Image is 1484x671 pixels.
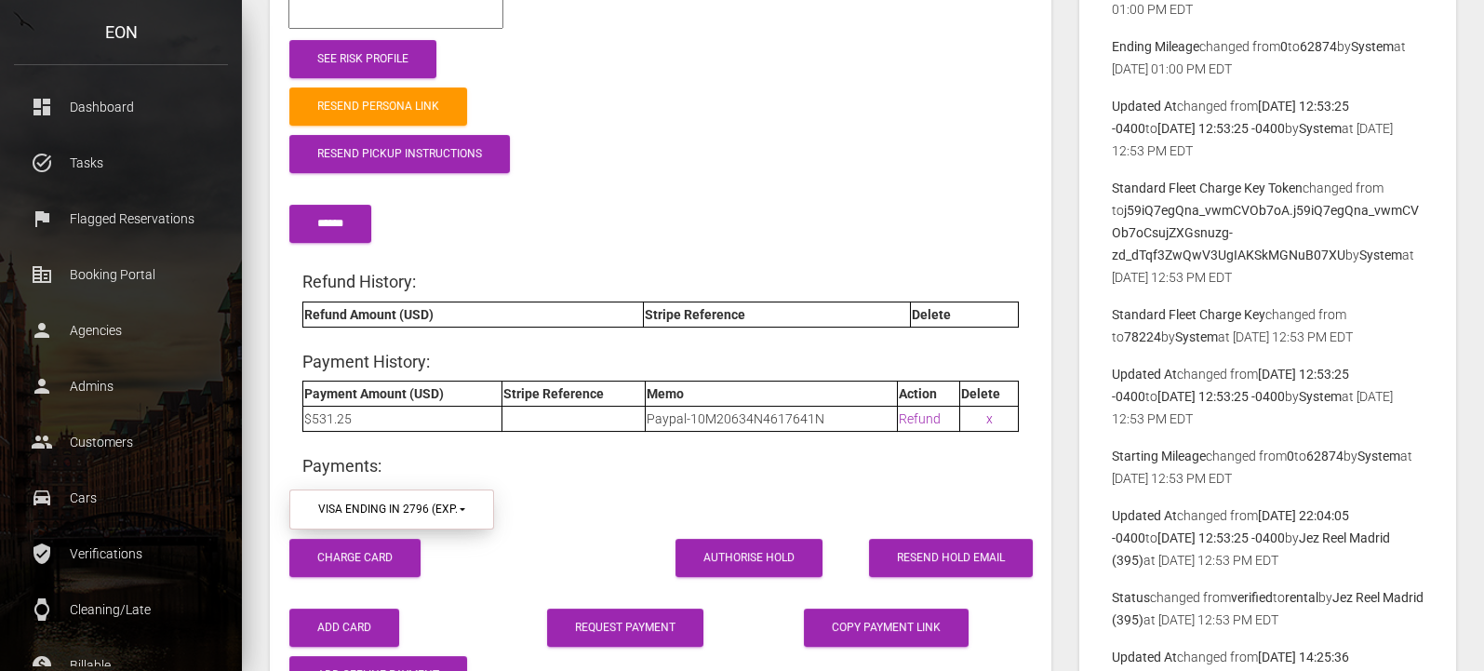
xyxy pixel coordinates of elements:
a: people Customers [14,419,228,465]
b: 62874 [1306,449,1344,463]
a: dashboard Dashboard [14,84,228,130]
b: System [1299,389,1342,404]
p: Verifications [28,540,214,568]
td: $531.25 [303,406,502,431]
p: changed from to by at [DATE] 12:53 PM EDT [1112,303,1424,348]
b: 78224 [1124,329,1161,344]
p: Flagged Reservations [28,205,214,233]
b: Standard Fleet Charge Key Token [1112,181,1303,195]
b: rental [1285,590,1318,605]
a: See Risk Profile [289,40,436,78]
a: person Admins [14,363,228,409]
b: [DATE] 12:53:25 -0400 [1157,121,1285,136]
b: Updated At [1112,367,1177,382]
p: Tasks [28,149,214,177]
th: Action [898,381,960,406]
button: visa ending in 2796 (exp. 9/2028) [289,490,494,530]
a: task_alt Tasks [14,140,228,186]
a: Resend Pickup Instructions [289,135,510,173]
b: Starting Mileage [1112,449,1206,463]
a: Request Payment [547,609,703,647]
a: flag Flagged Reservations [14,195,228,242]
p: Booking Portal [28,261,214,289]
p: Cars [28,484,214,512]
button: Charge Card [289,539,421,577]
a: drive_eta Cars [14,475,228,521]
h4: Payment History: [302,350,1019,373]
p: changed from to by at [DATE] 01:00 PM EDT [1112,35,1424,80]
td: Paypal-10M20634N4617641N [646,406,898,431]
p: changed from to by at [DATE] 12:53 PM EDT [1112,95,1424,162]
p: changed from to by at [DATE] 12:53 PM EDT [1112,363,1424,430]
p: changed from to by at [DATE] 12:53 PM EDT [1112,586,1424,631]
a: Resend Persona Link [289,87,467,126]
th: Refund Amount (USD) [303,302,644,327]
p: Admins [28,372,214,400]
th: Delete [910,302,1018,327]
a: verified_user Verifications [14,530,228,577]
p: Customers [28,428,214,456]
button: Copy payment link [804,609,969,647]
a: Resend Hold Email [869,539,1033,577]
b: System [1359,248,1402,262]
a: x [986,411,993,426]
th: Payment Amount (USD) [303,381,502,406]
b: System [1299,121,1342,136]
b: j59iQ7egQna_vwmCVOb7oA.j59iQ7egQna_vwmCVOb7oCsujZXGsnuzg-zd_dTqf3ZwQwV3UgIAKSkMGNuB07XU [1112,203,1419,262]
th: Stripe Reference [644,302,910,327]
b: Updated At [1112,508,1177,523]
b: Updated At [1112,650,1177,664]
b: Standard Fleet Charge Key [1112,307,1265,322]
b: Ending Mileage [1112,39,1199,54]
h4: Refund History: [302,270,1019,293]
a: person Agencies [14,307,228,354]
b: [DATE] 12:53:25 -0400 [1157,530,1285,545]
b: verified [1231,590,1273,605]
div: visa ending in 2796 (exp. 9/2028) [318,502,457,517]
b: Status [1112,590,1150,605]
button: Add Card [289,609,399,647]
p: changed from to by at [DATE] 12:53 PM EDT [1112,445,1424,490]
b: System [1351,39,1394,54]
th: Delete [960,381,1019,406]
b: 0 [1280,39,1288,54]
p: changed from to by at [DATE] 12:53 PM EDT [1112,504,1424,571]
th: Memo [646,381,898,406]
b: 62874 [1300,39,1337,54]
h4: Payments: [302,454,1019,477]
b: [DATE] 12:53:25 -0400 [1157,389,1285,404]
p: Dashboard [28,93,214,121]
b: Updated At [1112,99,1177,114]
b: System [1175,329,1218,344]
p: Agencies [28,316,214,344]
button: Authorise Hold [675,539,822,577]
p: changed from to by at [DATE] 12:53 PM EDT [1112,177,1424,289]
a: corporate_fare Booking Portal [14,251,228,298]
p: Cleaning/Late [28,596,214,624]
b: System [1357,449,1400,463]
a: Refund [899,411,941,426]
th: Stripe Reference [501,381,646,406]
b: 0 [1287,449,1294,463]
a: watch Cleaning/Late [14,586,228,633]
